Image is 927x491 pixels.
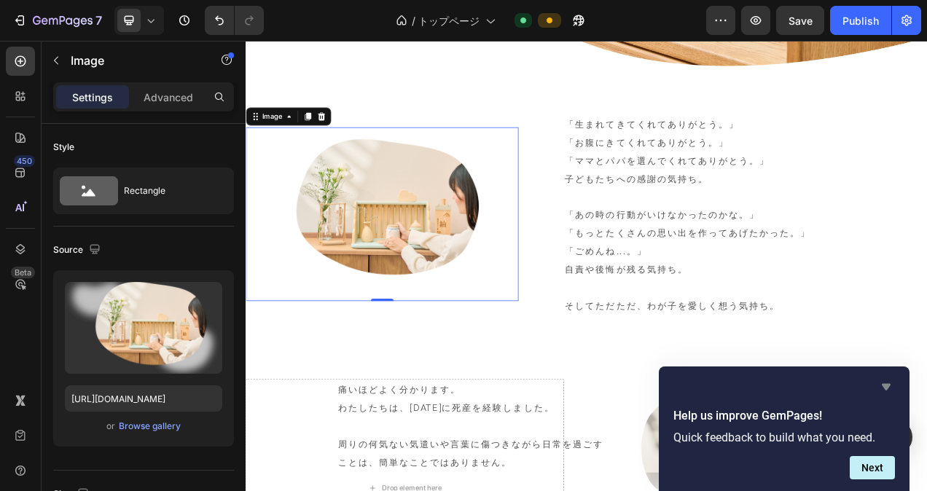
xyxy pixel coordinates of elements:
[205,6,264,35] div: Undo/Redo
[673,378,895,479] div: Help us improve GemPages!
[673,431,895,444] p: Quick feedback to build what you need.
[71,52,195,69] p: Image
[124,174,213,208] div: Rectangle
[410,95,756,351] p: 「生まれてきてくれてありがとう。」 「お腹にきてくれてありがとう。」 「ママとパパを選んでくれてありがとう。」 子どもたちへの感謝の気持ち。 「あの時の行動がいけなかったのかな。」 「もっとたく...
[412,13,415,28] span: /
[72,90,113,105] p: Settings
[830,6,891,35] button: Publish
[65,385,222,412] input: https://example.com/image.jpg
[144,90,193,105] p: Advanced
[246,41,927,491] iframe: Design area
[95,12,102,29] p: 7
[65,282,222,374] img: preview-image
[119,420,181,433] div: Browse gallery
[776,6,824,35] button: Save
[53,240,103,260] div: Source
[6,6,109,35] button: 7
[789,15,813,27] span: Save
[673,407,895,425] h2: Help us improve GemPages!
[106,417,115,435] span: or
[418,13,480,28] span: トップページ
[14,155,35,167] div: 450
[850,456,895,479] button: Next question
[842,13,879,28] div: Publish
[877,378,895,396] button: Hide survey
[118,419,181,433] button: Browse gallery
[11,267,35,278] div: Beta
[53,141,74,154] div: Style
